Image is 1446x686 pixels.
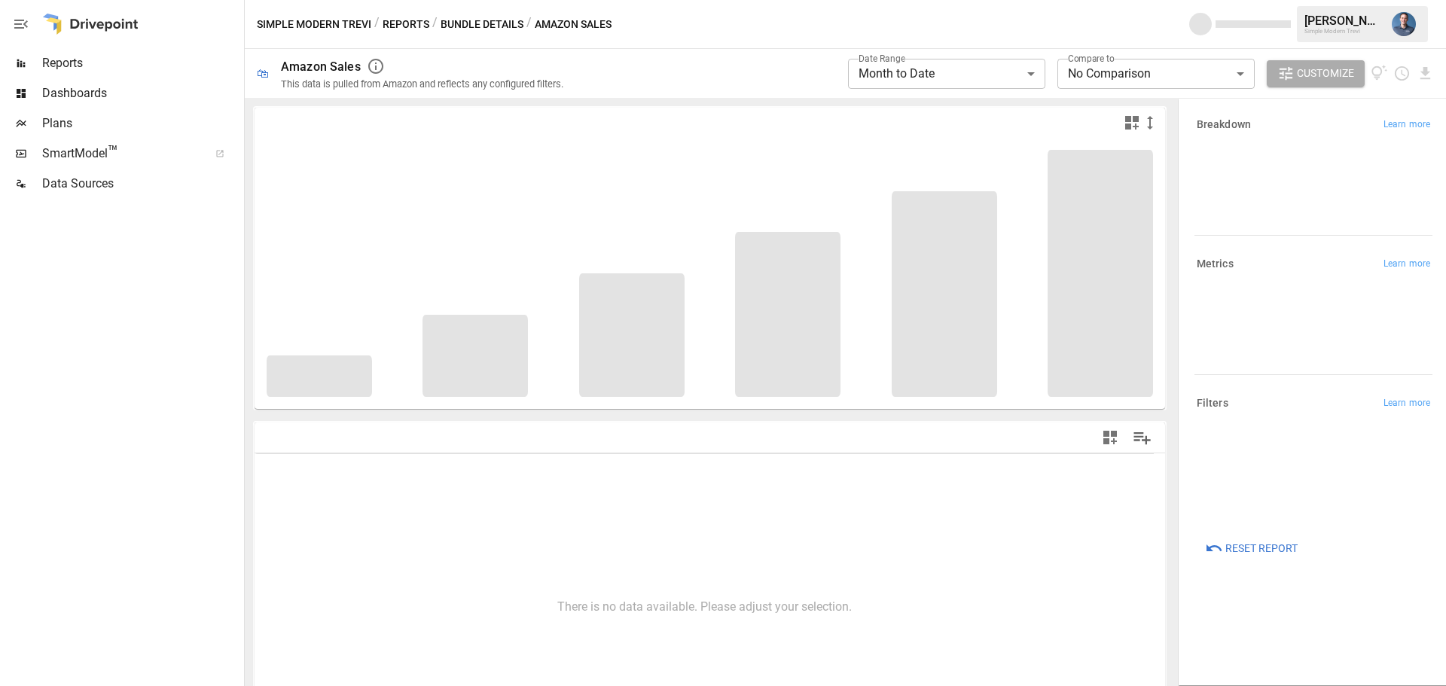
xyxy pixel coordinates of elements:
[42,175,241,193] span: Data Sources
[1297,64,1354,83] span: Customize
[1197,256,1234,273] h6: Metrics
[859,66,935,81] span: Month to Date
[1417,65,1434,82] button: Download report
[1057,59,1255,89] div: No Comparison
[383,15,429,34] button: Reports
[441,15,523,34] button: Bundle Details
[1383,396,1430,411] span: Learn more
[1068,52,1115,65] label: Compare to
[42,54,241,72] span: Reports
[42,114,241,133] span: Plans
[281,59,361,74] div: Amazon Sales
[526,15,532,34] div: /
[1392,12,1416,36] img: Mike Beckham
[1194,535,1308,562] button: Reset Report
[257,15,371,34] button: Simple Modern Trevi
[432,15,438,34] div: /
[42,145,199,163] span: SmartModel
[1383,257,1430,272] span: Learn more
[1371,60,1388,87] button: View documentation
[1383,3,1425,45] button: Mike Beckham
[1197,395,1228,412] h6: Filters
[257,66,269,81] div: 🛍
[557,599,852,616] p: There is no data available. Please adjust your selection.
[1125,421,1159,455] button: Manage Columns
[1225,539,1298,558] span: Reset Report
[1383,117,1430,133] span: Learn more
[859,52,905,65] label: Date Range
[1304,14,1383,28] div: [PERSON_NAME]
[281,78,563,90] div: This data is pulled from Amazon and reflects any configured filters.
[108,142,118,161] span: ™
[1393,65,1411,82] button: Schedule report
[374,15,380,34] div: /
[1267,60,1365,87] button: Customize
[1197,117,1251,133] h6: Breakdown
[42,84,241,102] span: Dashboards
[1304,28,1383,35] div: Simple Modern Trevi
